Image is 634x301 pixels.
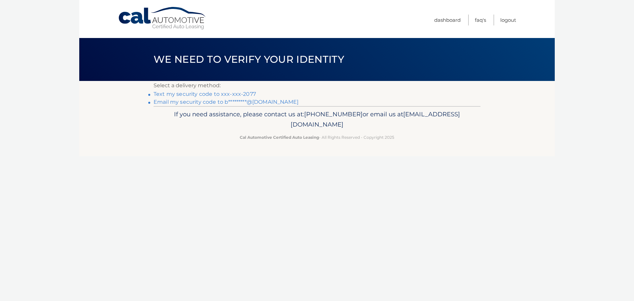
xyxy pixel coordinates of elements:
a: FAQ's [475,15,486,25]
span: [PHONE_NUMBER] [304,110,363,118]
p: Select a delivery method: [154,81,480,90]
a: Email my security code to b*********@[DOMAIN_NAME] [154,99,299,105]
a: Logout [500,15,516,25]
a: Text my security code to xxx-xxx-2077 [154,91,256,97]
span: We need to verify your identity [154,53,344,65]
strong: Cal Automotive Certified Auto Leasing [240,135,319,140]
p: - All Rights Reserved - Copyright 2025 [158,134,476,141]
a: Dashboard [434,15,461,25]
p: If you need assistance, please contact us at: or email us at [158,109,476,130]
a: Cal Automotive [118,7,207,30]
